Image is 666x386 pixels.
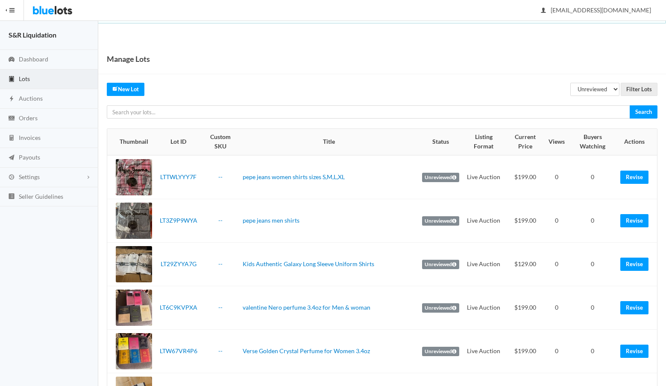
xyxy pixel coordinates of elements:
ion-icon: flash [7,95,16,103]
th: Title [239,129,419,155]
label: Unreviewed [422,173,459,182]
label: Unreviewed [422,303,459,313]
span: Auctions [19,95,43,102]
ion-icon: list box [7,193,16,201]
th: Status [419,129,463,155]
a: Revise [620,258,648,271]
td: 0 [568,243,617,286]
a: Revise [620,171,648,184]
td: $199.00 [505,286,546,330]
ion-icon: clipboard [7,75,16,84]
label: Unreviewed [422,347,459,356]
a: LTW67VR4P6 [160,347,197,354]
h1: Manage Lots [107,52,150,65]
th: Thumbnail [107,129,155,155]
a: -- [218,347,223,354]
td: 0 [545,243,568,286]
a: LTTWLYYY7F [160,173,197,180]
input: Search [630,105,657,119]
th: Actions [617,129,657,155]
a: -- [218,173,223,180]
ion-icon: create [112,86,118,91]
td: Live Auction [463,199,505,243]
td: 0 [568,155,617,199]
a: -- [218,260,223,267]
span: Dashboard [19,55,48,63]
a: valentine Nero perfume 3.4oz for Men & woman [243,304,370,311]
input: Search your lots... [107,105,630,119]
ion-icon: paper plane [7,154,16,162]
strong: S&R Liquidation [9,31,56,39]
td: Live Auction [463,243,505,286]
span: Seller Guidelines [19,193,63,200]
td: Live Auction [463,155,505,199]
a: pepe jeans men shirts [243,217,299,224]
a: Revise [620,345,648,358]
span: Settings [19,173,40,180]
span: Lots [19,75,30,82]
th: Lot ID [155,129,201,155]
span: [EMAIL_ADDRESS][DOMAIN_NAME] [541,6,651,14]
th: Custom SKU [201,129,239,155]
label: Unreviewed [422,216,459,226]
td: Live Auction [463,286,505,330]
td: $199.00 [505,155,546,199]
th: Current Price [505,129,546,155]
a: Revise [620,214,648,227]
ion-icon: calculator [7,134,16,142]
a: -- [218,304,223,311]
td: 0 [545,286,568,330]
td: 0 [545,199,568,243]
td: $129.00 [505,243,546,286]
th: Views [545,129,568,155]
a: createNew Lot [107,83,144,96]
a: Verse Golden Crystal Perfume for Women 3.4oz [243,347,370,354]
td: Live Auction [463,330,505,373]
th: Listing Format [463,129,505,155]
a: LT3Z9P9WYA [160,217,197,224]
a: Kids Authentic Galaxy Long Sleeve Uniform Shirts [243,260,374,267]
ion-icon: person [539,7,548,15]
span: Payouts [19,154,40,161]
ion-icon: cog [7,174,16,182]
td: 0 [545,155,568,199]
ion-icon: cash [7,115,16,123]
td: 0 [568,330,617,373]
a: LT6C9KVPXA [160,304,197,311]
a: Revise [620,301,648,314]
th: Buyers Watching [568,129,617,155]
td: 0 [568,199,617,243]
input: Filter Lots [621,83,657,96]
span: Orders [19,114,38,122]
td: 0 [545,330,568,373]
label: Unreviewed [422,260,459,269]
span: Invoices [19,134,41,141]
td: 0 [568,286,617,330]
td: $199.00 [505,199,546,243]
ion-icon: speedometer [7,56,16,64]
a: -- [218,217,223,224]
td: $199.00 [505,330,546,373]
a: LT29ZYYA7G [161,260,197,267]
a: pepe jeans women shirts sizes S,M,L,XL [243,173,345,180]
